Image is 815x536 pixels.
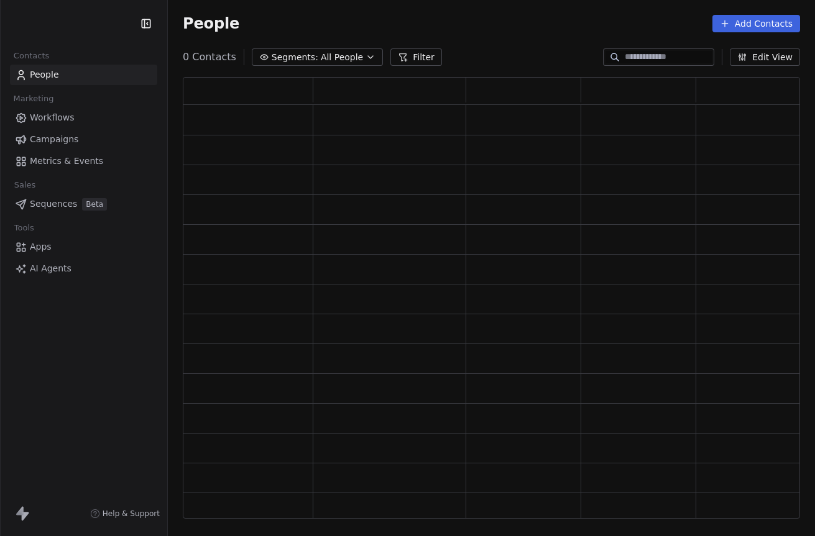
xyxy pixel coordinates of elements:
a: AI Agents [10,258,157,279]
button: Edit View [730,48,800,66]
span: People [30,68,59,81]
span: Contacts [8,47,55,65]
span: 0 Contacts [183,50,236,65]
span: Help & Support [103,509,160,519]
a: Campaigns [10,129,157,150]
span: People [183,14,239,33]
span: Sequences [30,198,77,211]
span: Tools [9,219,39,237]
a: Workflows [10,107,157,128]
a: SequencesBeta [10,194,157,214]
span: Metrics & Events [30,155,103,168]
span: All People [321,51,363,64]
span: Workflows [30,111,75,124]
div: grid [183,105,811,519]
a: Apps [10,237,157,257]
a: Help & Support [90,509,160,519]
span: Campaigns [30,133,78,146]
span: Sales [9,176,41,194]
a: Metrics & Events [10,151,157,171]
span: Apps [30,240,52,253]
span: AI Agents [30,262,71,275]
button: Filter [390,48,442,66]
button: Add Contacts [712,15,800,32]
span: Segments: [272,51,318,64]
a: People [10,65,157,85]
span: Marketing [8,89,59,108]
span: Beta [82,198,107,211]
